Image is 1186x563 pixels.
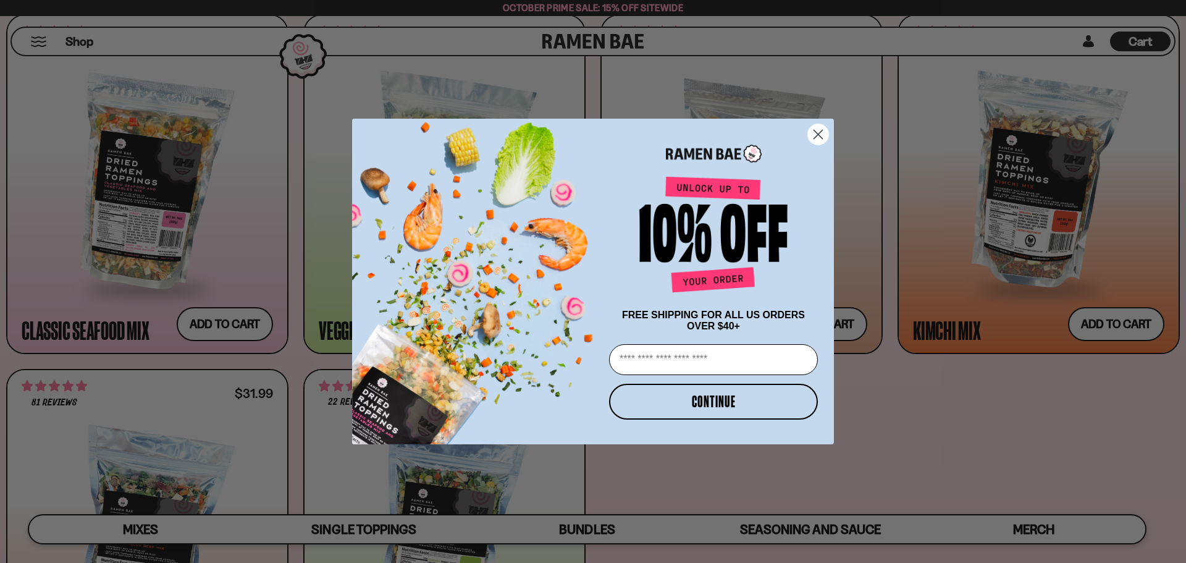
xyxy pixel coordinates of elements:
img: ce7035ce-2e49-461c-ae4b-8ade7372f32c.png [352,108,604,444]
img: Ramen Bae Logo [666,143,762,164]
button: CONTINUE [609,384,818,420]
span: FREE SHIPPING FOR ALL US ORDERS OVER $40+ [622,310,805,331]
img: Unlock up to 10% off [636,176,791,297]
button: Close dialog [807,124,829,145]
